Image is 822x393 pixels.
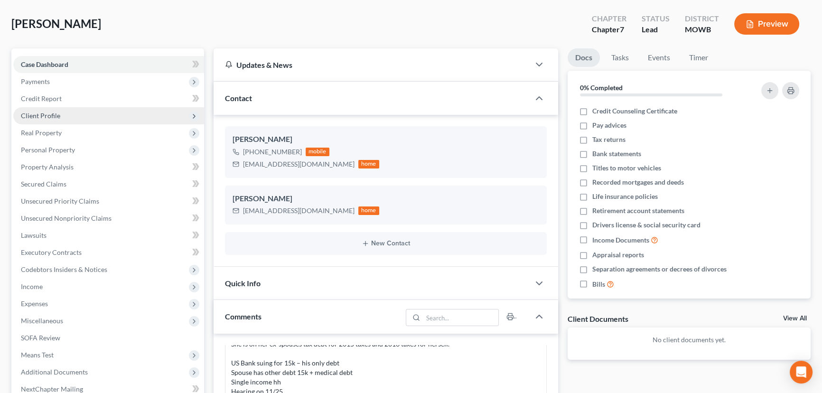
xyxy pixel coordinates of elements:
[233,193,539,205] div: [PERSON_NAME]
[592,206,684,215] span: Retirement account statements
[592,135,626,144] span: Tax returns
[783,315,807,322] a: View All
[21,94,62,103] span: Credit Report
[13,176,204,193] a: Secured Claims
[13,56,204,73] a: Case Dashboard
[592,13,626,24] div: Chapter
[592,264,727,274] span: Separation agreements or decrees of divorces
[592,163,661,173] span: Titles to motor vehicles
[13,193,204,210] a: Unsecured Priority Claims
[21,112,60,120] span: Client Profile
[592,280,605,289] span: Bills
[358,160,379,168] div: home
[592,149,641,159] span: Bank statements
[21,385,83,393] span: NextChapter Mailing
[568,314,628,324] div: Client Documents
[734,13,799,35] button: Preview
[592,192,658,201] span: Life insurance policies
[21,334,60,342] span: SOFA Review
[306,148,329,156] div: mobile
[592,106,677,116] span: Credit Counseling Certificate
[21,248,82,256] span: Executory Contracts
[580,84,623,92] strong: 0% Completed
[21,214,112,222] span: Unsecured Nonpriority Claims
[790,361,813,384] div: Open Intercom Messenger
[685,13,719,24] div: District
[358,206,379,215] div: home
[13,90,204,107] a: Credit Report
[243,147,302,157] div: [PHONE_NUMBER]
[568,48,600,67] a: Docs
[21,368,88,376] span: Additional Documents
[592,24,626,35] div: Chapter
[21,317,63,325] span: Miscellaneous
[21,129,62,137] span: Real Property
[233,240,539,247] button: New Contact
[592,250,644,260] span: Appraisal reports
[682,48,716,67] a: Timer
[620,25,624,34] span: 7
[21,77,50,85] span: Payments
[592,235,649,245] span: Income Documents
[225,60,518,70] div: Updates & News
[21,60,68,68] span: Case Dashboard
[13,244,204,261] a: Executory Contracts
[423,309,498,326] input: Search...
[13,329,204,346] a: SOFA Review
[21,282,43,290] span: Income
[233,134,539,145] div: [PERSON_NAME]
[592,178,684,187] span: Recorded mortgages and deeds
[243,159,355,169] div: [EMAIL_ADDRESS][DOMAIN_NAME]
[21,146,75,154] span: Personal Property
[592,220,701,230] span: Drivers license & social security card
[575,335,803,345] p: No client documents yet.
[21,265,107,273] span: Codebtors Insiders & Notices
[640,48,678,67] a: Events
[21,351,54,359] span: Means Test
[592,121,626,130] span: Pay advices
[13,210,204,227] a: Unsecured Nonpriority Claims
[21,231,47,239] span: Lawsuits
[21,163,74,171] span: Property Analysis
[21,299,48,308] span: Expenses
[243,206,355,215] div: [EMAIL_ADDRESS][DOMAIN_NAME]
[604,48,636,67] a: Tasks
[685,24,719,35] div: MOWB
[642,24,670,35] div: Lead
[225,94,252,103] span: Contact
[21,180,66,188] span: Secured Claims
[642,13,670,24] div: Status
[225,312,262,321] span: Comments
[11,17,101,30] span: [PERSON_NAME]
[225,279,261,288] span: Quick Info
[21,197,99,205] span: Unsecured Priority Claims
[13,227,204,244] a: Lawsuits
[13,159,204,176] a: Property Analysis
